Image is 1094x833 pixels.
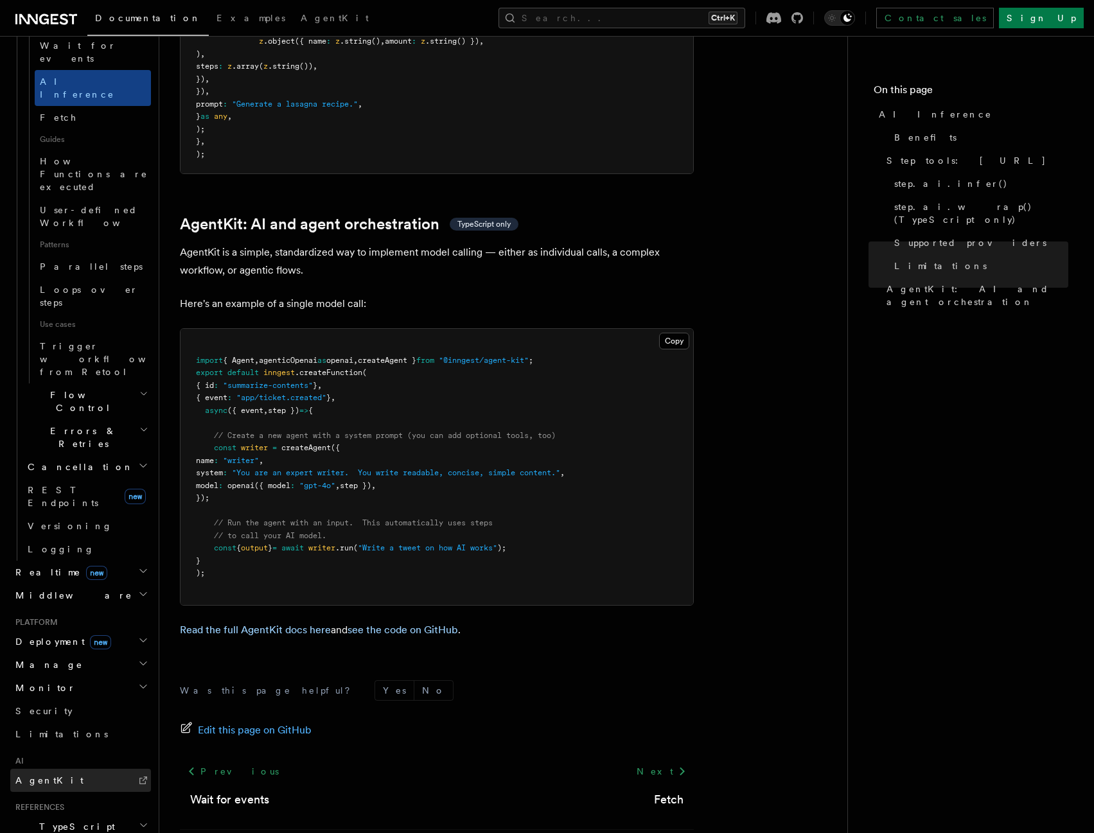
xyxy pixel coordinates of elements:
button: Flow Control [22,383,151,419]
span: : [214,456,218,465]
span: ( [362,368,367,377]
span: step }) [340,481,371,490]
span: ); [196,125,205,134]
span: User-defined Workflows [40,205,155,228]
button: Errors & Retries [22,419,151,455]
span: Benefits [894,131,957,144]
span: ); [196,568,205,577]
span: ) [196,49,200,58]
span: z [263,62,268,71]
a: Next [629,760,694,783]
a: Read the full AgentKit docs here [180,624,331,636]
a: Security [10,699,151,723]
span: , [205,87,209,96]
a: AI Inference [874,103,1068,126]
span: AgentKit: AI and agent orchestration [887,283,1068,308]
span: , [358,100,362,109]
span: Flow Control [22,389,139,414]
span: Versioning [28,521,112,531]
span: as [317,356,326,365]
a: step.ai.wrap() (TypeScript only) [889,195,1068,231]
span: step.ai.infer() [894,177,1008,190]
button: Search...Ctrl+K [498,8,745,28]
button: Realtimenew [10,561,151,584]
span: inngest [263,368,295,377]
a: Fetch [654,791,684,809]
span: : [214,381,218,390]
span: system [196,468,223,477]
span: , [254,356,259,365]
span: const [214,443,236,452]
span: step }) [268,406,299,415]
p: and . [180,621,694,639]
span: new [125,489,146,504]
button: Deploymentnew [10,630,151,653]
span: .array [232,62,259,71]
button: Copy [659,333,689,349]
a: Fetch [35,106,151,129]
a: How Functions are executed [35,150,151,198]
span: Wait for events [40,40,116,64]
span: "writer" [223,456,259,465]
span: : [290,481,295,490]
span: Errors & Retries [22,425,139,450]
span: Patterns [35,234,151,255]
span: () }) [457,37,479,46]
span: , [200,137,205,146]
a: step.ai.infer() [889,172,1068,195]
span: Supported providers [894,236,1046,249]
span: , [560,468,565,477]
span: "summarize-contents" [223,381,313,390]
span: ({ model [254,481,290,490]
span: { [308,406,313,415]
span: { id [196,381,214,390]
a: Limitations [889,254,1068,277]
span: , [335,481,340,490]
span: writer [241,443,268,452]
span: AI Inference [40,76,114,100]
span: ({ [331,443,340,452]
a: Step tools: [URL] [881,149,1068,172]
span: createAgent [281,443,331,452]
span: "app/ticket.created" [236,393,326,402]
span: , [331,393,335,402]
a: Loops over steps [35,278,151,314]
a: Parallel steps [35,255,151,278]
span: Trigger workflows from Retool [40,341,181,377]
a: Examples [209,4,293,35]
span: as [200,112,209,121]
a: Versioning [22,514,151,538]
span: , [479,37,484,46]
span: }) [196,75,205,83]
span: Use cases [35,314,151,335]
span: z [259,37,263,46]
span: , [313,62,317,71]
p: AgentKit is a simple, standardized way to implement model calling — either as individual calls, a... [180,243,694,279]
button: Monitor [10,676,151,699]
span: "@inngest/agent-kit" [439,356,529,365]
span: ()) [299,62,313,71]
span: : [227,393,232,402]
span: => [299,406,308,415]
span: AI [10,756,24,766]
a: Limitations [10,723,151,746]
span: // Create a new agent with a system prompt (you can add optional tools, too) [214,431,556,440]
span: .string [340,37,371,46]
span: , [380,37,385,46]
span: : [223,468,227,477]
span: = [272,543,277,552]
span: AgentKit [15,775,84,785]
span: Documentation [95,13,201,23]
span: , [317,381,322,390]
span: .object [263,37,295,46]
a: AI Inference [35,70,151,106]
span: // to call your AI model. [214,531,326,540]
span: output [241,543,268,552]
span: TypeScript only [457,219,511,229]
span: .string [425,37,457,46]
span: Guides [35,129,151,150]
span: Limitations [15,729,108,739]
span: How Functions are executed [40,156,148,192]
span: Monitor [10,681,76,694]
span: from [416,356,434,365]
